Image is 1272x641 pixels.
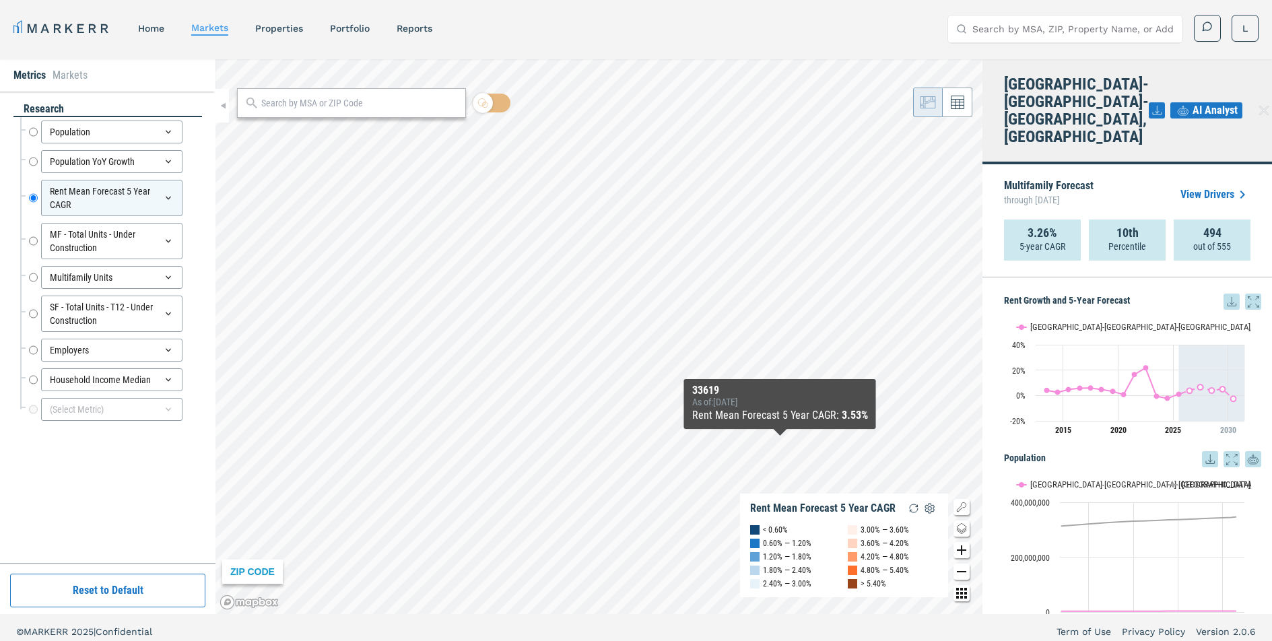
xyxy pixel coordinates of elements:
[861,537,909,550] div: 3.60% — 4.20%
[1004,75,1149,145] h4: [GEOGRAPHIC_DATA]-[GEOGRAPHIC_DATA]-[GEOGRAPHIC_DATA], [GEOGRAPHIC_DATA]
[692,384,868,397] div: 33619
[1057,625,1111,638] a: Term of Use
[1004,191,1094,209] span: through [DATE]
[1004,310,1251,444] svg: Interactive chart
[1012,341,1026,350] text: 40%
[10,574,205,607] button: Reset to Default
[191,22,228,33] a: markets
[953,585,970,601] button: Other options map button
[1004,467,1261,636] div: Population. Highcharts interactive chart.
[41,180,182,216] div: Rent Mean Forecast 5 Year CAGR
[692,407,868,424] div: Rent Mean Forecast 5 Year CAGR :
[763,577,811,591] div: 2.40% — 3.00%
[1165,426,1181,435] tspan: 2025
[1198,384,1203,390] path: Monday, 28 Jun, 20:00, 6.55. Tampa-St. Petersburg-Clearwater, FL.
[972,15,1174,42] input: Search by MSA, ZIP, Property Name, or Address
[1143,365,1149,370] path: Tuesday, 28 Jun, 20:00, 21.8. Tampa-St. Petersburg-Clearwater, FL.
[953,542,970,558] button: Zoom in map button
[1116,226,1139,240] strong: 10th
[763,550,811,564] div: 1.20% — 1.80%
[1232,15,1259,42] button: L
[1011,553,1050,563] text: 200,000,000
[1180,187,1250,203] a: View Drivers
[1196,625,1256,638] a: Version 2.0.6
[1170,102,1242,119] button: AI Analyst
[763,537,811,550] div: 0.60% — 1.20%
[922,500,938,516] img: Settings
[96,626,152,637] span: Confidential
[1110,389,1116,394] path: Friday, 28 Jun, 20:00, 3.21. Tampa-St. Petersburg-Clearwater, FL.
[1176,391,1182,397] path: Saturday, 28 Jun, 20:00, 1. Tampa-St. Petersburg-Clearwater, FL.
[1011,498,1050,508] text: 400,000,000
[1108,240,1146,253] p: Percentile
[1203,226,1221,240] strong: 494
[1046,608,1050,617] text: 0
[1121,392,1127,397] path: Sunday, 28 Jun, 20:00, 0.66. Tampa-St. Petersburg-Clearwater, FL.
[1242,22,1248,35] span: L
[220,595,279,610] a: Mapbox logo
[41,398,182,421] div: (Select Metric)
[255,23,303,34] a: properties
[1182,479,1254,490] text: [GEOGRAPHIC_DATA]
[1066,386,1071,392] path: Sunday, 28 Jun, 20:00, 4.69. Tampa-St. Petersburg-Clearwater, FL.
[1187,388,1193,393] path: Sunday, 28 Jun, 20:00, 3.76. Tampa-St. Petersburg-Clearwater, FL.
[750,502,896,515] div: Rent Mean Forecast 5 Year CAGR
[861,550,909,564] div: 4.20% — 4.80%
[1165,395,1170,401] path: Friday, 28 Jun, 20:00, -2.27. Tampa-St. Petersburg-Clearwater, FL.
[41,223,182,259] div: MF - Total Units - Under Construction
[1016,391,1026,401] text: 0%
[861,577,886,591] div: > 5.40%
[13,19,111,38] a: MARKERR
[13,102,202,117] div: research
[41,150,182,173] div: Population YoY Growth
[330,23,370,34] a: Portfolio
[13,67,46,83] li: Metrics
[53,67,88,83] li: Markets
[1187,384,1236,401] g: Tampa-St. Petersburg-Clearwater, FL, line 2 of 2 with 5 data points.
[222,560,283,584] div: ZIP CODE
[1132,372,1137,377] path: Monday, 28 Jun, 20:00, 16.52. Tampa-St. Petersburg-Clearwater, FL.
[41,266,182,289] div: Multifamily Units
[692,397,868,407] div: As of : [DATE]
[1044,388,1050,393] path: Friday, 28 Jun, 20:00, 3.98. Tampa-St. Petersburg-Clearwater, FL.
[16,626,24,637] span: ©
[1012,366,1026,376] text: 20%
[41,121,182,143] div: Population
[763,523,788,537] div: < 0.60%
[1017,322,1154,332] button: Show Tampa-St. Petersburg-Clearwater, FL
[397,23,432,34] a: reports
[41,368,182,391] div: Household Income Median
[1099,386,1104,392] path: Thursday, 28 Jun, 20:00, 4.63. Tampa-St. Petersburg-Clearwater, FL.
[1088,385,1094,391] path: Wednesday, 28 Jun, 20:00, 5.93. Tampa-St. Petersburg-Clearwater, FL.
[1154,393,1160,399] path: Wednesday, 28 Jun, 20:00, -0.62. Tampa-St. Petersburg-Clearwater, FL.
[1055,389,1061,395] path: Saturday, 28 Jun, 20:00, 2.51. Tampa-St. Petersburg-Clearwater, FL.
[1004,451,1261,467] h5: Population
[763,564,811,577] div: 1.80% — 2.40%
[1004,467,1251,636] svg: Interactive chart
[1019,240,1065,253] p: 5-year CAGR
[906,500,922,516] img: Reload Legend
[1010,417,1026,426] text: -20%
[861,564,909,577] div: 4.80% — 5.40%
[138,23,164,34] a: home
[1004,294,1261,310] h5: Rent Growth and 5-Year Forecast
[41,339,182,362] div: Employers
[842,409,868,421] b: 3.53%
[1055,426,1071,435] tspan: 2015
[1220,386,1226,392] path: Thursday, 28 Jun, 20:00, 4.93. Tampa-St. Petersburg-Clearwater, FL.
[1168,479,1196,490] button: Show USA
[1004,180,1094,209] p: Multifamily Forecast
[1028,226,1057,240] strong: 3.26%
[24,626,71,637] span: MARKERR
[1017,479,1154,490] button: Show Tampa-St. Petersburg-Clearwater, FL
[1004,310,1261,444] div: Rent Growth and 5-Year Forecast. Highcharts interactive chart.
[1110,426,1127,435] tspan: 2020
[1220,426,1236,435] tspan: 2030
[261,96,459,110] input: Search by MSA or ZIP Code
[1193,102,1238,119] span: AI Analyst
[953,520,970,537] button: Change style map button
[1077,385,1083,391] path: Tuesday, 28 Jun, 20:00, 5.8. Tampa-St. Petersburg-Clearwater, FL.
[692,384,868,424] div: Map Tooltip Content
[1209,388,1215,393] path: Wednesday, 28 Jun, 20:00, 3.9. Tampa-St. Petersburg-Clearwater, FL.
[41,296,182,332] div: SF - Total Units - T12 - Under Construction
